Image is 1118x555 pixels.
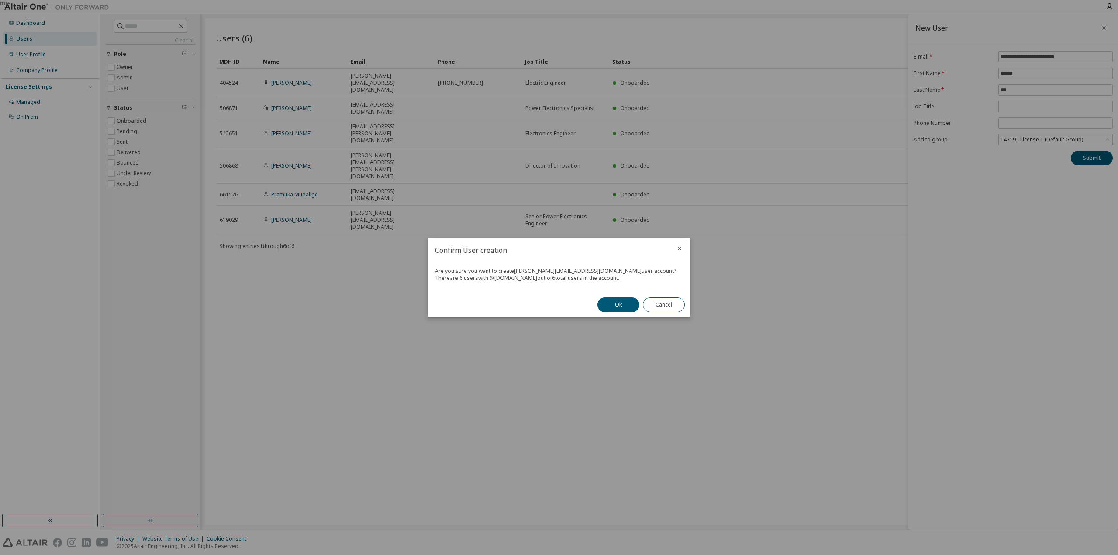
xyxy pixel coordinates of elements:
button: Ok [597,297,639,312]
button: Cancel [643,297,685,312]
div: There are 6 users with @ [DOMAIN_NAME] out of 6 total users in the account. [435,275,683,282]
div: Are you sure you want to create [PERSON_NAME][EMAIL_ADDRESS][DOMAIN_NAME] user account? [435,268,683,275]
h2: Confirm User creation [428,238,669,262]
button: close [676,245,683,252]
